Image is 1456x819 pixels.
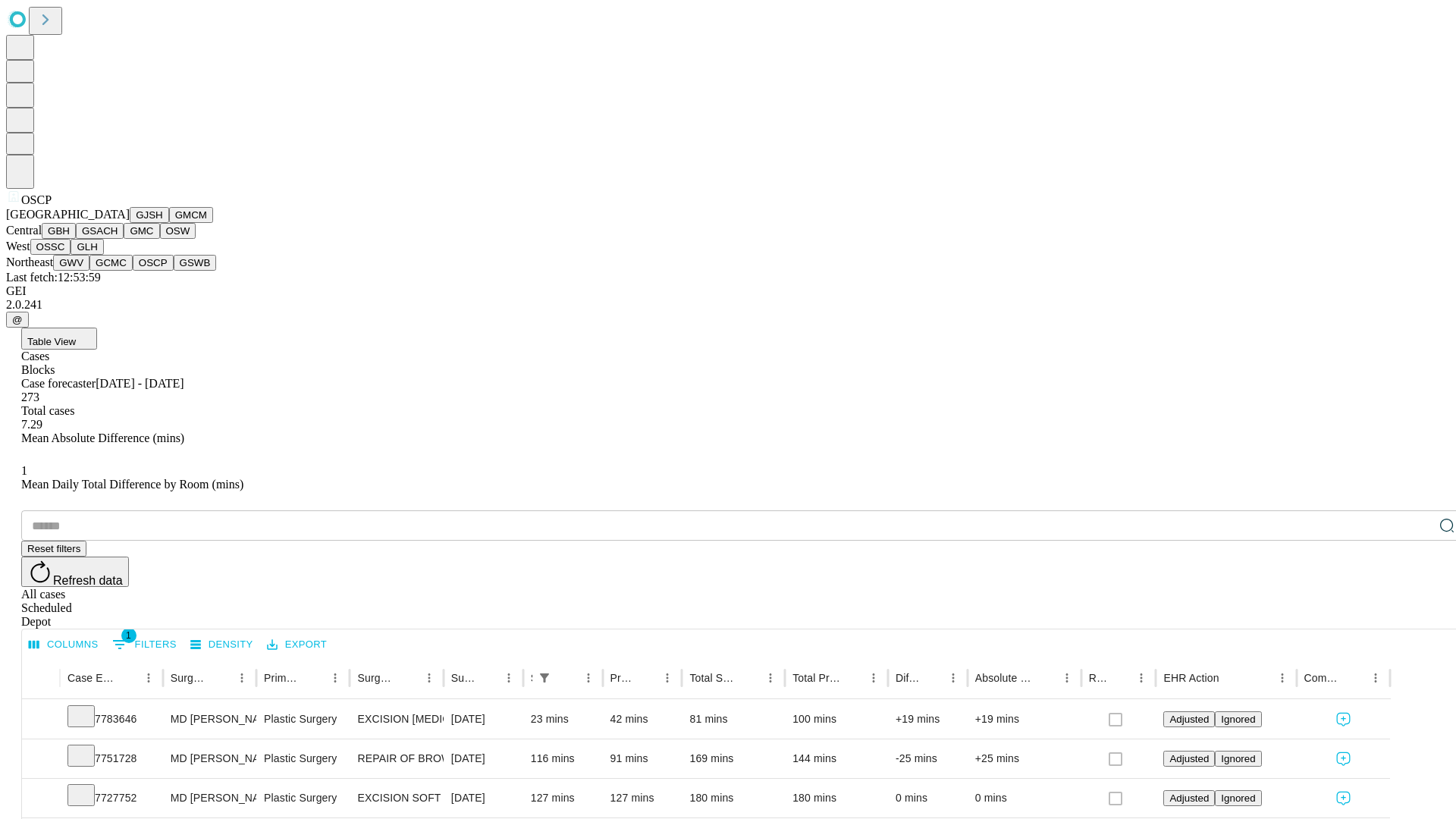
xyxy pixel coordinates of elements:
[124,223,159,239] button: GMC
[264,739,342,778] div: Plastic Surgery
[133,255,174,271] button: OSCP
[325,667,346,689] button: Menu
[21,557,129,587] button: Refresh data
[451,700,516,739] div: [DATE]
[760,667,781,689] button: Menu
[12,314,23,325] span: @
[534,667,555,689] button: Show filters
[1169,714,1209,725] span: Adjusted
[1035,667,1056,689] button: Sort
[451,739,516,778] div: [DATE]
[1221,667,1242,689] button: Sort
[1221,714,1255,725] span: Ignored
[171,672,209,684] div: Surgeon Name
[792,779,880,817] div: 180 mins
[76,223,124,239] button: GSACH
[1215,711,1261,727] button: Ignored
[53,255,89,271] button: GWV
[357,739,435,778] div: REPAIR OF BROW PTOSIS
[896,739,960,778] div: -25 mins
[67,739,155,778] div: 7751728
[863,667,884,689] button: Menu
[21,377,96,390] span: Case forecaster
[921,667,943,689] button: Sort
[174,255,217,271] button: GSWB
[67,779,155,817] div: 7727752
[531,739,595,778] div: 116 mins
[264,700,342,739] div: Plastic Surgery
[943,667,964,689] button: Menu
[1215,790,1261,806] button: Ignored
[1089,672,1109,684] div: Resolved in EHR
[357,700,435,739] div: EXCISION [MEDICAL_DATA] [MEDICAL_DATA] SCALP NECK
[531,672,532,684] div: Scheduled In Room Duration
[6,224,42,237] span: Central
[303,667,325,689] button: Sort
[130,207,169,223] button: GJSH
[610,700,675,739] div: 42 mins
[171,779,249,817] div: MD [PERSON_NAME] [PERSON_NAME]
[419,667,440,689] button: Menu
[397,667,419,689] button: Sort
[1131,667,1152,689] button: Menu
[21,328,97,350] button: Table View
[792,672,840,684] div: Total Predicted Duration
[6,256,53,268] span: Northeast
[21,193,52,206] span: OSCP
[531,700,595,739] div: 23 mins
[264,672,302,684] div: Primary Service
[169,207,213,223] button: GMCM
[1169,753,1209,764] span: Adjusted
[1221,792,1255,804] span: Ignored
[30,707,52,733] button: Expand
[357,779,435,817] div: EXCISION SOFT TISSUE TUMOR FOREARM DEEP
[1163,790,1215,806] button: Adjusted
[1163,672,1219,684] div: EHR Action
[263,633,331,657] button: Export
[121,628,136,643] span: 1
[531,779,595,817] div: 127 mins
[96,377,184,390] span: [DATE] - [DATE]
[610,739,675,778] div: 91 mins
[896,672,920,684] div: Difference
[108,632,180,657] button: Show filters
[610,672,635,684] div: Predicted In Room Duration
[635,667,657,689] button: Sort
[1365,667,1386,689] button: Menu
[25,633,102,657] button: Select columns
[557,667,578,689] button: Sort
[89,255,133,271] button: GCMC
[975,779,1074,817] div: 0 mins
[1304,672,1342,684] div: Comments
[21,431,184,444] span: Mean Absolute Difference (mins)
[53,574,123,587] span: Refresh data
[67,672,115,684] div: Case Epic Id
[210,667,231,689] button: Sort
[792,700,880,739] div: 100 mins
[30,746,52,773] button: Expand
[21,541,86,557] button: Reset filters
[171,700,249,739] div: MD [PERSON_NAME] [PERSON_NAME]
[6,240,30,253] span: West
[689,779,777,817] div: 180 mins
[578,667,599,689] button: Menu
[6,284,1450,298] div: GEI
[896,779,960,817] div: 0 mins
[231,667,253,689] button: Menu
[477,667,498,689] button: Sort
[30,239,71,255] button: OSSC
[138,667,159,689] button: Menu
[21,464,27,477] span: 1
[1056,667,1078,689] button: Menu
[689,672,737,684] div: Total Scheduled Duration
[451,779,516,817] div: [DATE]
[6,312,29,328] button: @
[1109,667,1131,689] button: Sort
[498,667,519,689] button: Menu
[1163,711,1215,727] button: Adjusted
[975,700,1074,739] div: +19 mins
[6,298,1450,312] div: 2.0.241
[1272,667,1293,689] button: Menu
[21,391,39,403] span: 273
[357,672,395,684] div: Surgery Name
